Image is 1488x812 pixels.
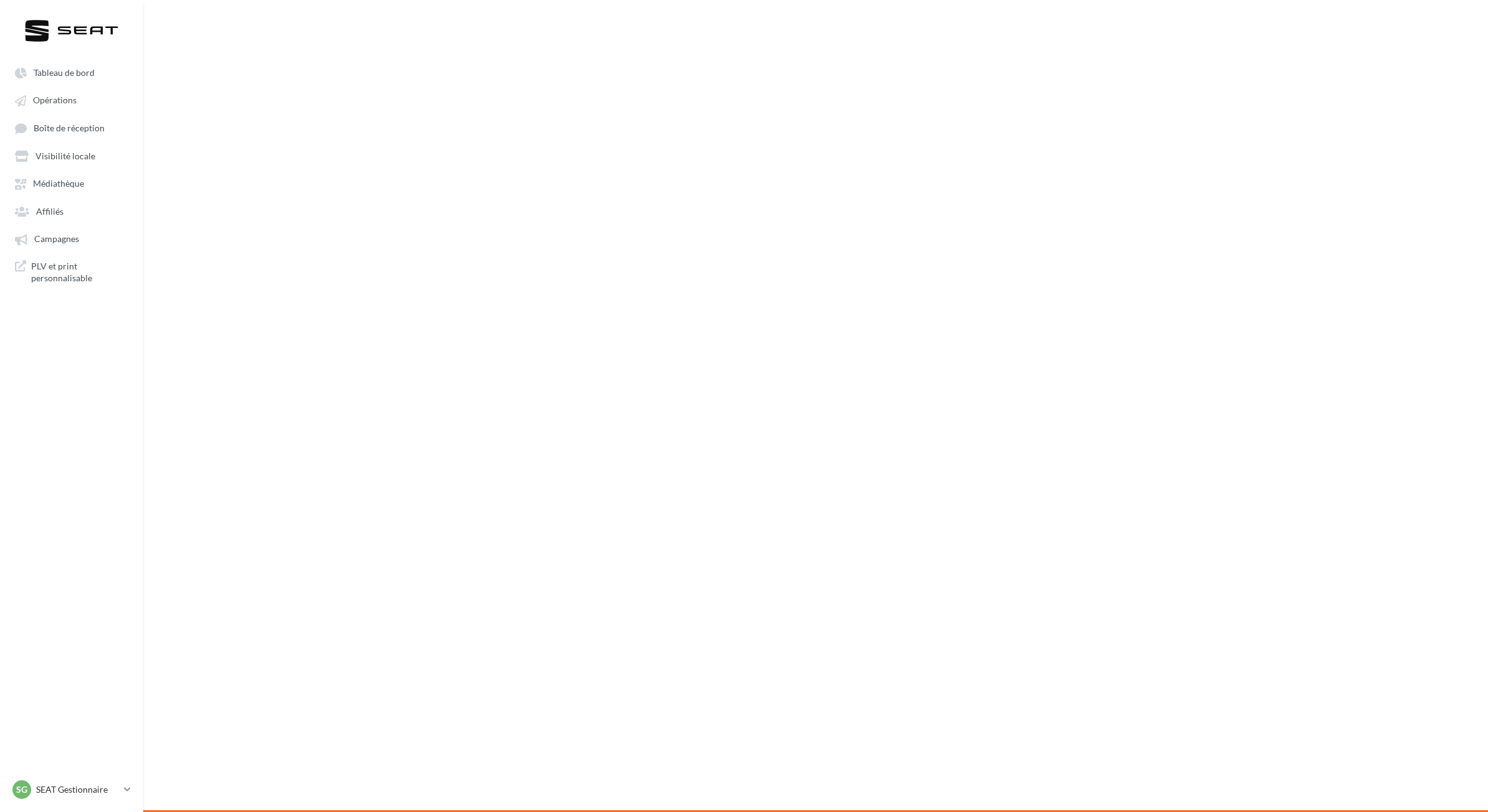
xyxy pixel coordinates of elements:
[7,227,136,250] a: Campagnes
[10,778,133,801] a: SG SEAT Gestionnaire
[34,123,105,133] span: Boîte de réception
[7,144,136,167] a: Visibilité locale
[34,234,79,245] span: Campagnes
[7,172,136,194] a: Médiathèque
[34,67,95,78] span: Tableau de bord
[35,151,95,161] span: Visibilité locale
[16,783,27,796] span: SG
[7,61,136,83] a: Tableau de bord
[33,179,84,189] span: Médiathèque
[33,95,77,106] span: Opérations
[7,255,136,289] a: PLV et print personnalisable
[7,88,136,111] a: Opérations
[31,260,128,284] span: PLV et print personnalisable
[36,206,64,217] span: Affiliés
[7,200,136,222] a: Affiliés
[36,783,119,796] p: SEAT Gestionnaire
[7,116,136,139] a: Boîte de réception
